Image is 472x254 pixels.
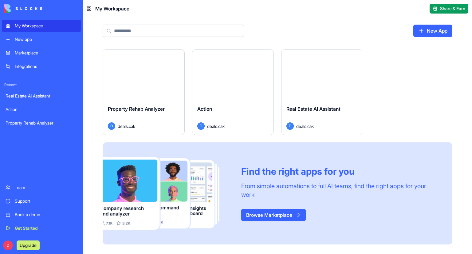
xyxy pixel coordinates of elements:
div: From simple automations to full AI teams, find the right apps for your work [241,182,438,199]
span: D [108,122,115,130]
a: Action [2,103,81,116]
a: Property Rehab AnalyzerDdeals.cak [103,49,185,135]
img: Frame_181_egmpey.png [103,157,231,230]
a: Marketplace [2,47,81,59]
span: D [3,240,13,250]
img: logo [4,4,42,13]
span: D [286,122,294,130]
div: Team [15,185,77,191]
div: My Workspace [15,23,77,29]
span: deals.cak [118,123,135,129]
span: Action [197,106,212,112]
span: deals.cak [296,123,314,129]
a: Integrations [2,60,81,73]
div: Marketplace [15,50,77,56]
a: New App [413,25,452,37]
span: Real Estate AI Assistant [286,106,340,112]
a: Get Started [2,222,81,234]
span: D [197,122,205,130]
div: Integrations [15,63,77,69]
a: Support [2,195,81,207]
span: My Workspace [95,5,129,12]
div: Get Started [15,225,77,231]
a: My Workspace [2,20,81,32]
button: Upgrade [17,240,40,250]
a: Real Estate AI AssistantDdeals.cak [281,49,363,135]
a: Real Estate AI Assistant [2,90,81,102]
a: New app [2,33,81,46]
a: Property Rehab Analyzer [2,117,81,129]
a: Book a demo [2,208,81,221]
span: Share & Earn [440,6,465,12]
div: Book a demo [15,212,77,218]
div: Find the right apps for you [241,166,438,177]
span: Recent [2,82,81,87]
button: Share & Earn [430,4,468,14]
div: Support [15,198,77,204]
span: Property Rehab Analyzer [108,106,165,112]
span: deals.cak [207,123,225,129]
div: New app [15,36,77,42]
div: Real Estate AI Assistant [6,93,77,99]
div: Action [6,106,77,113]
a: Upgrade [17,242,40,248]
div: Property Rehab Analyzer [6,120,77,126]
a: Team [2,181,81,194]
a: Browse Marketplace [241,209,306,221]
a: ActionDdeals.cak [192,49,274,135]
